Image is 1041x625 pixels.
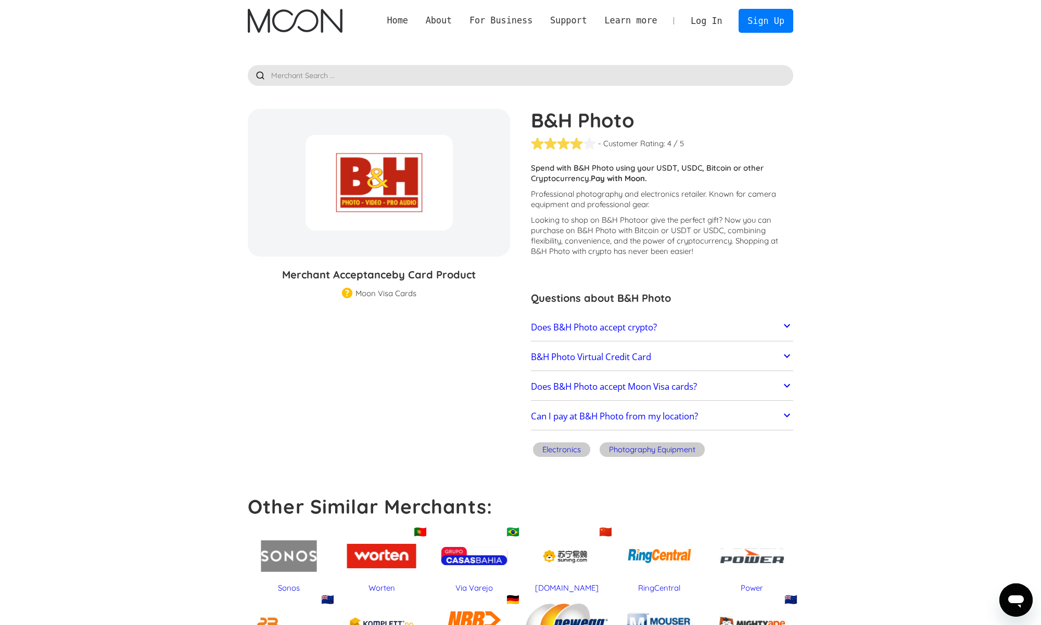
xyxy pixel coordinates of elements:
[598,138,665,149] div: - Customer Rating:
[506,525,519,538] div: 🇧🇷
[248,494,492,518] strong: Other Similar Merchants:
[598,441,707,461] a: Photography Equipment
[531,411,698,422] h2: Can I pay at B&H Photo from my location?
[392,268,476,281] span: by Card Product
[596,14,666,27] div: Learn more
[682,9,731,32] a: Log In
[469,14,532,27] div: For Business
[531,109,793,132] h1: B&H Photo
[461,14,541,27] div: For Business
[340,529,423,593] a: 🇵🇹Worten
[784,593,797,606] div: 🇳🇿
[356,288,416,299] div: Moon Visa Cards
[248,65,793,86] input: Merchant Search ...
[248,9,342,33] img: Moon Logo
[609,444,695,455] div: Photography Equipment
[531,189,793,210] p: Professional photography and electronics retailer. Known for camera equipment and professional gear.
[550,14,587,27] div: Support
[739,9,793,32] a: Sign Up
[541,14,595,27] div: Support
[526,583,608,593] div: [DOMAIN_NAME]
[248,267,510,283] h3: Merchant Acceptance
[248,9,342,33] a: home
[248,529,330,593] a: Sonos
[641,215,719,225] span: or give the perfect gift
[591,173,647,183] strong: Pay with Moon.
[531,215,793,257] p: Looking to shop on B&H Photo ? Now you can purchase on B&H Photo with Bitcoin or USDT or USDC, co...
[417,14,461,27] div: About
[711,583,793,593] div: Power
[531,316,793,338] a: Does B&H Photo accept crypto?
[433,583,515,593] div: Via Varejo
[378,14,417,27] a: Home
[999,583,1033,617] iframe: Button to launch messaging window
[618,583,701,593] div: RingCentral
[506,593,519,606] div: 🇩🇪
[599,525,612,538] div: 🇨🇳
[433,529,515,593] a: 🇧🇷Via Varejo
[531,376,793,398] a: Does B&H Photo accept Moon Visa cards?
[531,322,657,333] h2: Does B&H Photo accept crypto?
[248,583,330,593] div: Sonos
[531,290,793,306] h3: Questions about B&H Photo
[531,163,793,184] p: Spend with B&H Photo using your USDT, USDC, Bitcoin or other Cryptocurrency.
[711,529,793,593] a: Power
[321,593,334,606] div: 🇳🇿
[542,444,581,455] div: Electronics
[531,406,793,428] a: Can I pay at B&H Photo from my location?
[674,138,684,149] div: / 5
[531,352,651,362] h2: B&H Photo Virtual Credit Card
[618,529,701,593] a: RingCentral
[531,346,793,368] a: B&H Photo Virtual Credit Card
[526,529,608,593] a: 🇨🇳[DOMAIN_NAME]
[531,381,697,392] h2: Does B&H Photo accept Moon Visa cards?
[426,14,452,27] div: About
[340,583,423,593] div: Worten
[667,138,671,149] div: 4
[531,441,592,461] a: Electronics
[604,14,657,27] div: Learn more
[414,525,427,538] div: 🇵🇹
